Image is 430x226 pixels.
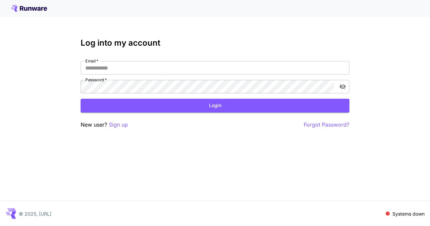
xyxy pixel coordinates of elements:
[85,58,98,64] label: Email
[19,210,51,217] p: © 2025, [URL]
[81,121,128,129] p: New user?
[81,38,349,48] h3: Log into my account
[81,99,349,112] button: Login
[337,81,349,93] button: toggle password visibility
[109,121,128,129] button: Sign up
[85,77,107,83] label: Password
[392,210,425,217] p: Systems down
[304,121,349,129] button: Forgot Password?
